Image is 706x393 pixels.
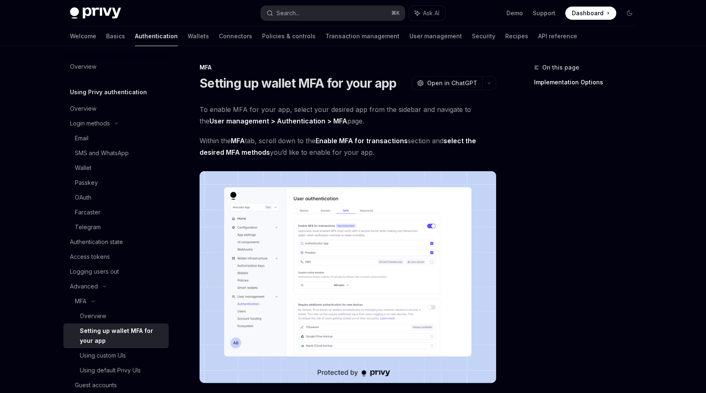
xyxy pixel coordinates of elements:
[63,220,169,235] a: Telegram
[75,163,91,173] div: Wallet
[75,193,91,202] div: OAuth
[80,365,141,375] div: Using default Privy UIs
[75,148,129,158] div: SMS and WhatsApp
[200,76,397,91] h1: Setting up wallet MFA for your app
[572,9,604,17] span: Dashboard
[80,326,164,346] div: Setting up wallet MFA for your app
[63,309,169,323] a: Overview
[106,26,125,46] a: Basics
[135,26,178,46] a: Authentication
[80,311,106,321] div: Overview
[427,79,477,87] span: Open in ChatGPT
[70,267,119,277] div: Logging users out
[200,63,496,72] div: MFA
[276,8,300,18] div: Search...
[219,26,252,46] a: Connectors
[542,63,579,72] span: On this page
[209,117,347,125] strong: User management > Authentication > MFA
[262,26,316,46] a: Policies & controls
[63,59,169,74] a: Overview
[63,190,169,205] a: OAuth
[423,9,439,17] span: Ask AI
[80,351,126,360] div: Using custom UIs
[505,26,528,46] a: Recipes
[472,26,495,46] a: Security
[70,62,96,72] div: Overview
[534,76,643,89] a: Implementation Options
[200,104,496,127] span: To enable MFA for your app, select your desired app from the sidebar and navigate to the page.
[623,7,636,20] button: Toggle dark mode
[70,7,121,19] img: dark logo
[506,9,523,17] a: Demo
[538,26,577,46] a: API reference
[391,10,400,16] span: ⌘ K
[63,235,169,249] a: Authentication state
[316,137,408,145] strong: Enable MFA for transactions
[63,160,169,175] a: Wallet
[75,178,98,188] div: Passkey
[63,101,169,116] a: Overview
[409,6,445,21] button: Ask AI
[75,133,88,143] div: Email
[63,205,169,220] a: Farcaster
[63,175,169,190] a: Passkey
[188,26,209,46] a: Wallets
[63,363,169,378] a: Using default Privy UIs
[63,146,169,160] a: SMS and WhatsApp
[63,249,169,264] a: Access tokens
[70,237,123,247] div: Authentication state
[63,131,169,146] a: Email
[409,26,462,46] a: User management
[63,264,169,279] a: Logging users out
[70,26,96,46] a: Welcome
[200,135,496,158] span: Within the tab, scroll down to the section and you’d like to enable for your app.
[412,76,482,90] button: Open in ChatGPT
[325,26,399,46] a: Transaction management
[75,296,86,306] div: MFA
[70,119,110,128] div: Login methods
[63,323,169,348] a: Setting up wallet MFA for your app
[75,380,117,390] div: Guest accounts
[565,7,616,20] a: Dashboard
[70,252,110,262] div: Access tokens
[200,171,496,383] img: images/MFA2.png
[261,6,405,21] button: Search...⌘K
[63,348,169,363] a: Using custom UIs
[70,281,98,291] div: Advanced
[75,222,101,232] div: Telegram
[63,378,169,393] a: Guest accounts
[75,207,100,217] div: Farcaster
[70,87,147,97] h5: Using Privy authentication
[231,137,245,145] strong: MFA
[533,9,555,17] a: Support
[70,104,96,114] div: Overview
